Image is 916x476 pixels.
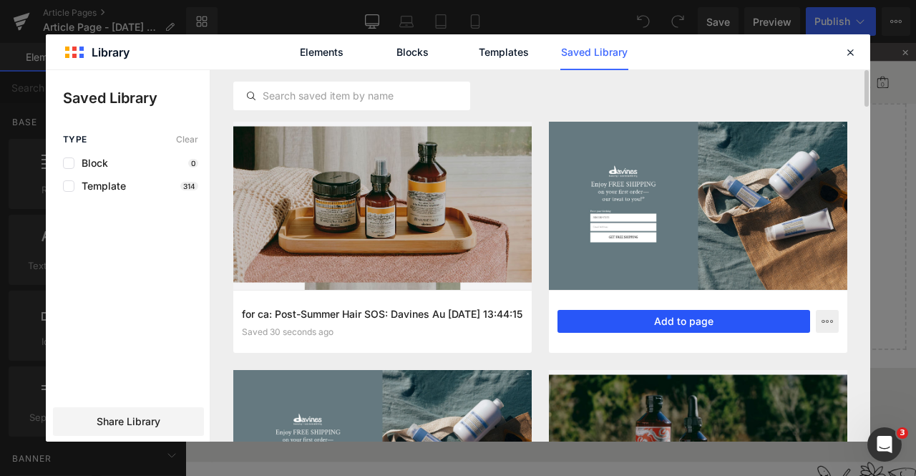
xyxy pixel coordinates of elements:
p: Choose two free samples with every order. [555,450,744,460]
a: Blog [549,32,569,64]
p: Saved Library [63,87,210,109]
a: Account aria label [794,39,816,54]
a: Elements [288,34,356,70]
span: View cart, 0 items in cart [824,46,829,53]
p: or Drag & Drop elements from left sidebar [34,320,832,330]
nav: Main [107,21,866,72]
a: Salon Locator [773,39,794,54]
p: Start building your page [34,105,832,122]
p: Use our Salon Locator to find a Davines salon near you. [119,450,314,472]
span: 3 [897,427,908,439]
button: Hair Type [323,32,368,64]
span: Share Library [97,414,160,429]
button: Add to page [557,310,810,333]
span: Template [74,180,126,192]
div: Saved 30 seconds ago [242,327,523,337]
input: Search saved item by name [234,87,469,105]
h3: for ca: Post-Summer Hair SOS: Davines Au [DATE] 13:44:15 [242,306,523,321]
img: Davines Canada [29,32,107,56]
button: Products [268,32,308,64]
button: Search aria label [744,31,766,62]
a: Salon Locator [583,32,646,64]
span: Type [63,135,87,145]
a: Blocks [379,34,447,70]
a: Saved Library [560,34,628,70]
p: Free shipping on orders of $75 or more [346,450,520,460]
div: 4 / 5 [255,2,611,20]
a: Templates [469,34,537,70]
button: For Professionals [456,32,535,64]
p: 314 [180,182,198,190]
a: Explore Template [369,280,497,309]
p: 0 [188,159,198,167]
iframe: Intercom live chat [867,427,902,462]
a: Hair Quiz [210,32,254,64]
button: Our Story [389,32,442,64]
button: Minicart aria label [819,31,834,62]
span: Clear [176,135,198,145]
span: Block [74,157,108,169]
